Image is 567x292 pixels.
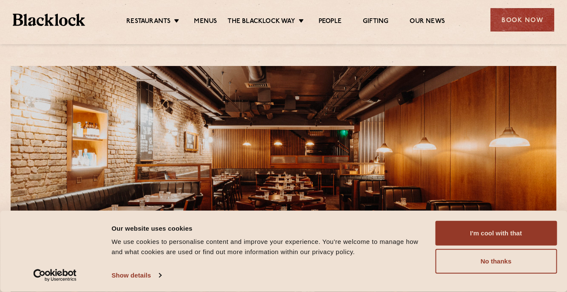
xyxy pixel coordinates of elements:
button: I'm cool with that [435,221,557,246]
a: The Blacklock Way [228,17,295,27]
a: Our News [410,17,445,27]
a: Restaurants [126,17,171,27]
button: No thanks [435,249,557,274]
a: Show details [111,269,161,282]
a: Menus [194,17,217,27]
a: Gifting [363,17,388,27]
img: BL_Textured_Logo-footer-cropped.svg [13,14,85,26]
div: Our website uses cookies [111,223,425,233]
div: We use cookies to personalise content and improve your experience. You're welcome to manage how a... [111,237,425,257]
div: Book Now [490,8,554,31]
a: Usercentrics Cookiebot - opens in a new window [18,269,92,282]
a: People [319,17,342,27]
